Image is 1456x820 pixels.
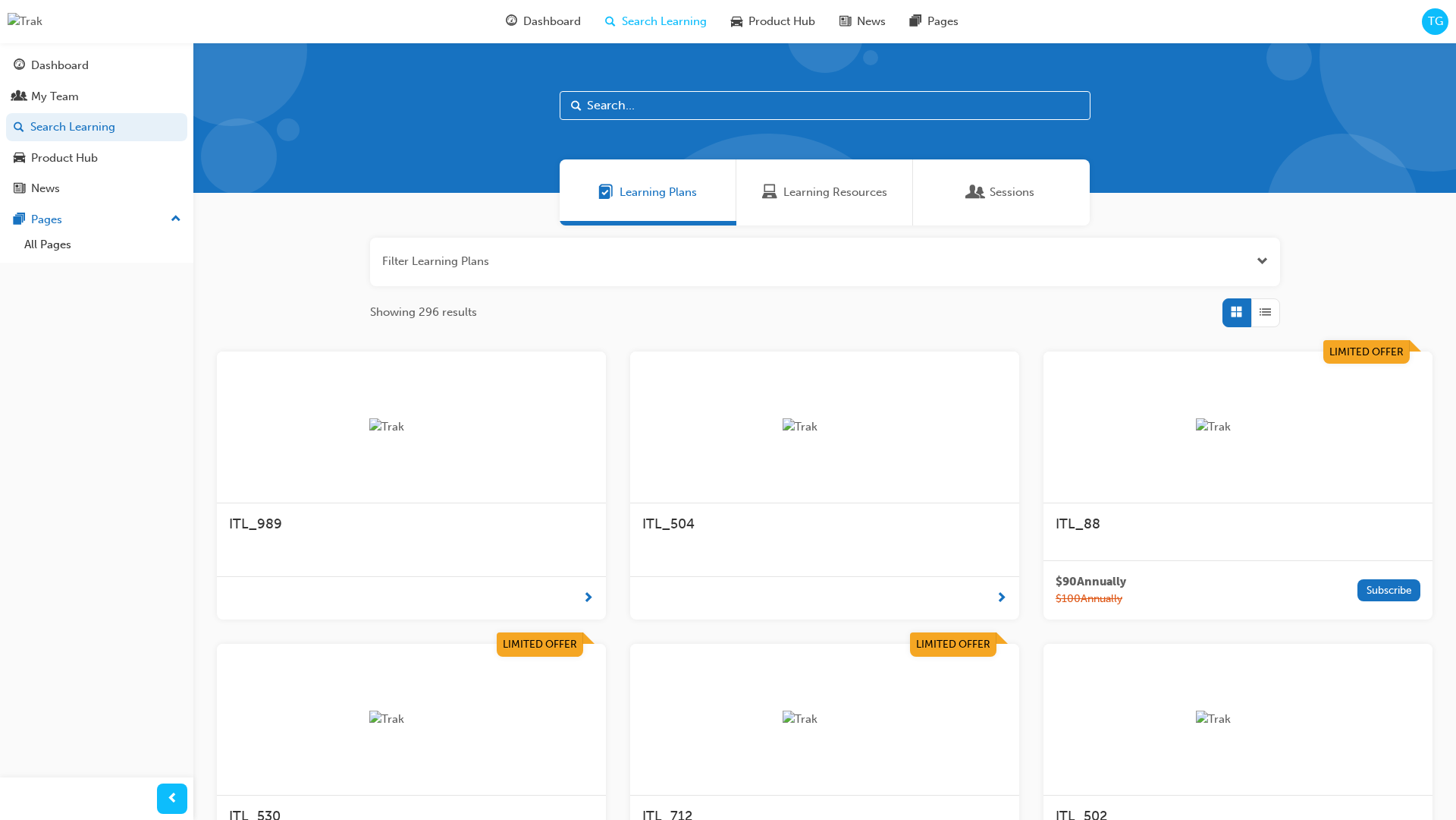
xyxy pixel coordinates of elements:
[571,97,582,115] span: Search
[14,59,25,73] span: guage-icon
[1231,304,1242,321] span: Grid
[642,516,695,532] span: ITL_504
[14,152,25,166] span: car-icon
[494,6,593,37] a: guage-iconDashboard
[560,91,1090,120] input: Search...
[8,13,42,30] img: Trak
[14,213,25,227] span: pages-icon
[6,83,187,111] a: My Team
[1260,304,1271,321] span: List
[1196,418,1279,436] img: Trak
[1056,516,1100,532] span: ITL_88
[1329,345,1404,358] span: Limited Offer
[217,352,606,620] a: TrakITL_989
[6,49,187,206] button: DashboardMy TeamSearch LearningProduct HubNews
[968,184,984,201] span: Sessions
[762,184,777,201] span: Learning Resources
[6,113,187,141] a: Search Learning
[622,13,707,30] span: Search Learning
[719,6,827,37] a: car-iconProduct Hub
[593,6,719,37] a: search-iconSearch Learning
[171,210,181,229] span: up-icon
[503,638,577,651] span: Limited Offer
[630,352,1019,620] a: TrakITL_504
[31,180,60,197] div: News
[783,711,866,728] img: Trak
[31,88,79,106] div: My Team
[783,184,887,201] span: Learning Resources
[6,52,187,80] a: Dashboard
[857,13,886,30] span: News
[736,159,913,225] a: Learning ResourcesLearning Resources
[1196,711,1279,728] img: Trak
[1043,352,1432,620] a: Limited OfferTrakITL_88$90Annually$100AnnuallySubscribe
[1422,8,1448,35] button: TG
[1056,573,1126,591] span: $ 90 Annually
[916,638,990,651] span: Limited Offer
[927,13,959,30] span: Pages
[839,12,851,31] span: news-icon
[506,12,517,31] span: guage-icon
[898,6,971,37] a: pages-iconPages
[990,184,1034,201] span: Sessions
[827,6,898,37] a: news-iconNews
[31,211,62,229] div: Pages
[18,233,187,257] a: All Pages
[31,150,98,167] div: Product Hub
[167,790,178,809] span: prev-icon
[6,175,187,203] a: News
[560,159,736,225] a: Learning PlansLearning Plans
[910,12,921,31] span: pages-icon
[229,516,282,532] span: ITL_989
[605,12,616,31] span: search-icon
[369,418,453,436] img: Trak
[370,304,477,321] span: Showing 296 results
[31,57,89,74] div: Dashboard
[1357,579,1420,601] button: Subscribe
[369,711,453,728] img: Trak
[996,589,1007,608] span: next-icon
[783,418,866,436] img: Trak
[523,13,581,30] span: Dashboard
[14,90,25,104] span: people-icon
[1056,591,1126,608] span: $ 100 Annually
[6,206,187,234] button: Pages
[14,182,25,196] span: news-icon
[620,184,697,201] span: Learning Plans
[731,12,742,31] span: car-icon
[748,13,815,30] span: Product Hub
[1257,253,1268,270] button: Open the filter
[582,589,594,608] span: next-icon
[1428,13,1443,30] span: TG
[913,159,1090,225] a: SessionsSessions
[6,144,187,172] a: Product Hub
[598,184,613,201] span: Learning Plans
[14,121,24,134] span: search-icon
